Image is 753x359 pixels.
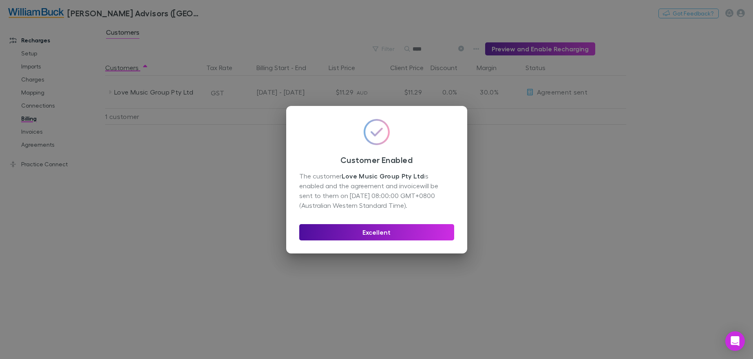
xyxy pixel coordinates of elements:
h3: Customer Enabled [299,155,454,165]
button: Excellent [299,224,454,240]
div: The customer is enabled and the agreement and invoice will be sent to them on [DATE] 08:00:00 GMT... [299,171,454,210]
strong: Love Music Group Pty Ltd [342,172,424,180]
img: GradientCheckmarkIcon.svg [364,119,390,145]
div: Open Intercom Messenger [725,331,745,351]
